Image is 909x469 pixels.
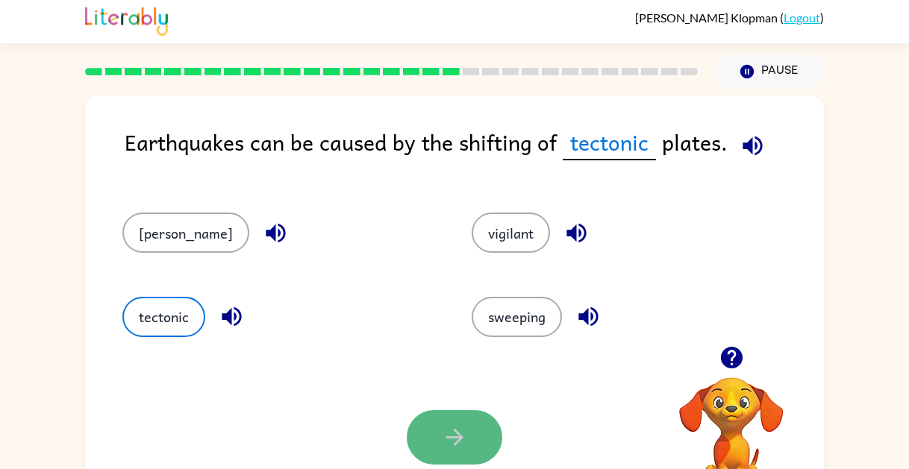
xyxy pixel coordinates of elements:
[125,125,824,183] div: Earthquakes can be caused by the shifting of plates.
[472,297,562,337] button: sweeping
[85,3,168,36] img: Literably
[122,213,249,253] button: [PERSON_NAME]
[122,297,205,337] button: tectonic
[635,10,824,25] div: ( )
[784,10,820,25] a: Logout
[563,125,656,160] span: tectonic
[635,10,780,25] span: [PERSON_NAME] Klopman
[716,54,824,89] button: Pause
[472,213,550,253] button: vigilant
